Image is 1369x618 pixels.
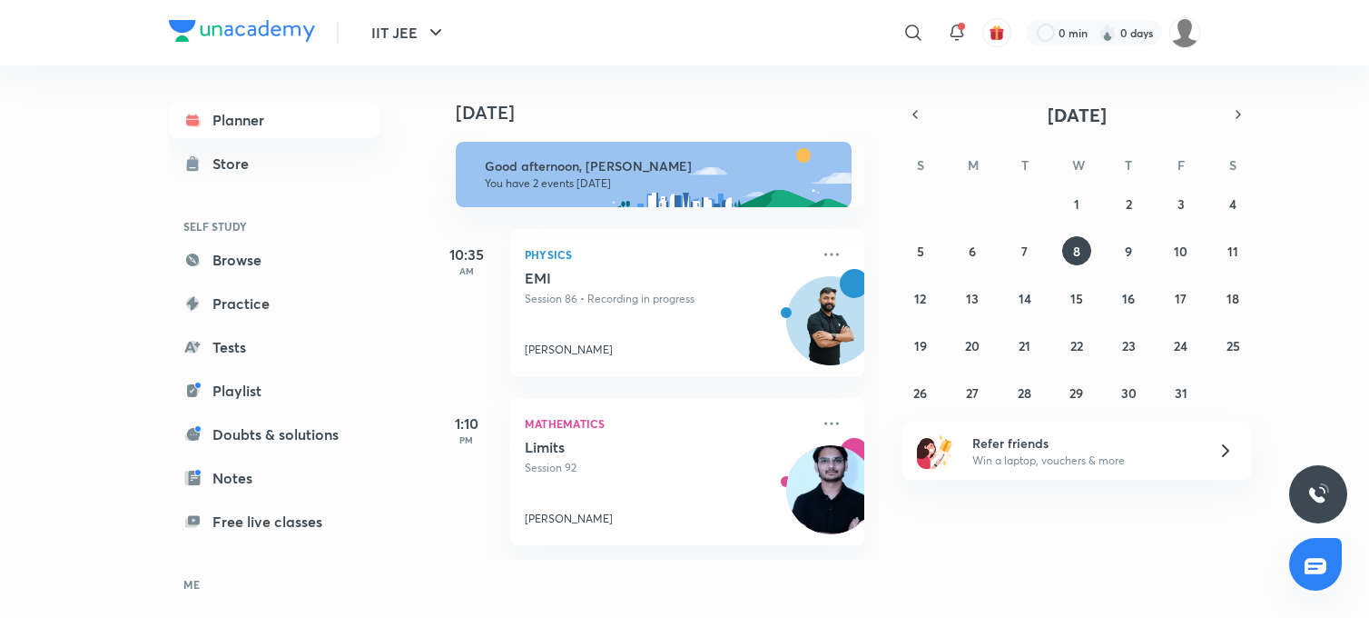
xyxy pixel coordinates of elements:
abbr: October 10, 2025 [1174,243,1187,260]
a: Tests [169,329,379,365]
button: October 4, 2025 [1218,189,1247,218]
h5: 10:35 [430,244,503,265]
button: October 9, 2025 [1114,236,1143,265]
a: Free live classes [169,503,379,540]
abbr: October 29, 2025 [1069,384,1083,402]
button: October 1, 2025 [1062,189,1091,218]
p: Win a laptop, vouchers & more [972,453,1196,469]
h4: [DATE] [456,102,882,124]
abbr: Monday [968,156,979,174]
abbr: Saturday [1229,156,1236,174]
button: October 20, 2025 [958,331,987,360]
abbr: October 21, 2025 [1019,337,1030,354]
abbr: Wednesday [1072,156,1085,174]
button: October 26, 2025 [906,378,935,407]
abbr: October 4, 2025 [1229,195,1236,213]
p: Physics [525,244,810,265]
button: October 11, 2025 [1218,236,1247,265]
button: October 3, 2025 [1167,189,1196,218]
button: October 27, 2025 [958,378,987,407]
abbr: Thursday [1125,156,1132,174]
button: October 16, 2025 [1114,284,1143,313]
img: Company Logo [169,20,315,42]
button: October 30, 2025 [1114,378,1143,407]
button: October 31, 2025 [1167,378,1196,407]
button: October 6, 2025 [958,236,987,265]
h6: Good afternoon, [PERSON_NAME] [485,158,835,174]
button: October 18, 2025 [1218,284,1247,313]
abbr: October 30, 2025 [1121,384,1137,402]
a: Playlist [169,373,379,409]
h5: 1:10 [430,413,503,434]
img: ttu [1307,483,1329,505]
abbr: October 22, 2025 [1070,337,1083,354]
button: IIT JEE [360,15,458,51]
abbr: October 3, 2025 [1177,195,1185,213]
button: October 23, 2025 [1114,331,1143,360]
button: October 22, 2025 [1062,331,1091,360]
button: October 10, 2025 [1167,236,1196,265]
img: streak [1098,24,1117,42]
a: Notes [169,460,379,496]
abbr: October 18, 2025 [1226,290,1239,307]
abbr: October 7, 2025 [1021,243,1028,260]
abbr: October 11, 2025 [1227,243,1238,260]
abbr: October 2, 2025 [1126,195,1132,213]
button: October 14, 2025 [1010,284,1039,313]
button: October 5, 2025 [906,236,935,265]
h6: SELF STUDY [169,211,379,242]
abbr: Friday [1177,156,1185,174]
img: Avatar [787,286,874,374]
img: Vinita Malik [1169,17,1200,48]
abbr: October 12, 2025 [914,290,926,307]
button: October 29, 2025 [1062,378,1091,407]
abbr: October 31, 2025 [1175,384,1187,402]
p: You have 2 events [DATE] [485,176,835,191]
button: October 13, 2025 [958,284,987,313]
img: referral [917,433,953,469]
button: October 21, 2025 [1010,331,1039,360]
h6: Refer friends [972,434,1196,453]
abbr: October 9, 2025 [1125,243,1132,260]
abbr: October 6, 2025 [969,243,976,260]
button: October 28, 2025 [1010,378,1039,407]
button: October 24, 2025 [1167,331,1196,360]
abbr: October 24, 2025 [1174,337,1187,354]
button: October 17, 2025 [1167,284,1196,313]
abbr: October 5, 2025 [917,243,924,260]
abbr: Sunday [917,156,924,174]
button: October 15, 2025 [1062,284,1091,313]
abbr: October 27, 2025 [966,384,979,402]
a: Planner [169,102,379,138]
h5: Limits [525,438,751,456]
button: October 25, 2025 [1218,331,1247,360]
img: avatar [989,25,1005,41]
button: October 19, 2025 [906,331,935,360]
a: Store [169,145,379,182]
abbr: October 1, 2025 [1074,195,1079,213]
button: avatar [982,18,1011,47]
abbr: October 14, 2025 [1019,290,1031,307]
button: [DATE] [928,102,1226,127]
abbr: October 19, 2025 [914,337,927,354]
a: Practice [169,285,379,322]
abbr: October 13, 2025 [966,290,979,307]
img: afternoon [456,142,852,207]
h5: EMI [525,269,751,287]
abbr: October 26, 2025 [913,384,927,402]
button: October 7, 2025 [1010,236,1039,265]
abbr: October 8, 2025 [1073,243,1080,260]
abbr: Tuesday [1021,156,1029,174]
abbr: October 16, 2025 [1122,290,1135,307]
abbr: October 23, 2025 [1122,337,1136,354]
button: October 8, 2025 [1062,236,1091,265]
a: Company Logo [169,20,315,46]
div: Store [212,153,260,174]
p: [PERSON_NAME] [525,342,613,358]
abbr: October 28, 2025 [1018,384,1031,402]
span: [DATE] [1048,103,1107,127]
button: October 12, 2025 [906,284,935,313]
abbr: October 25, 2025 [1226,337,1240,354]
button: October 2, 2025 [1114,189,1143,218]
a: Browse [169,242,379,278]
